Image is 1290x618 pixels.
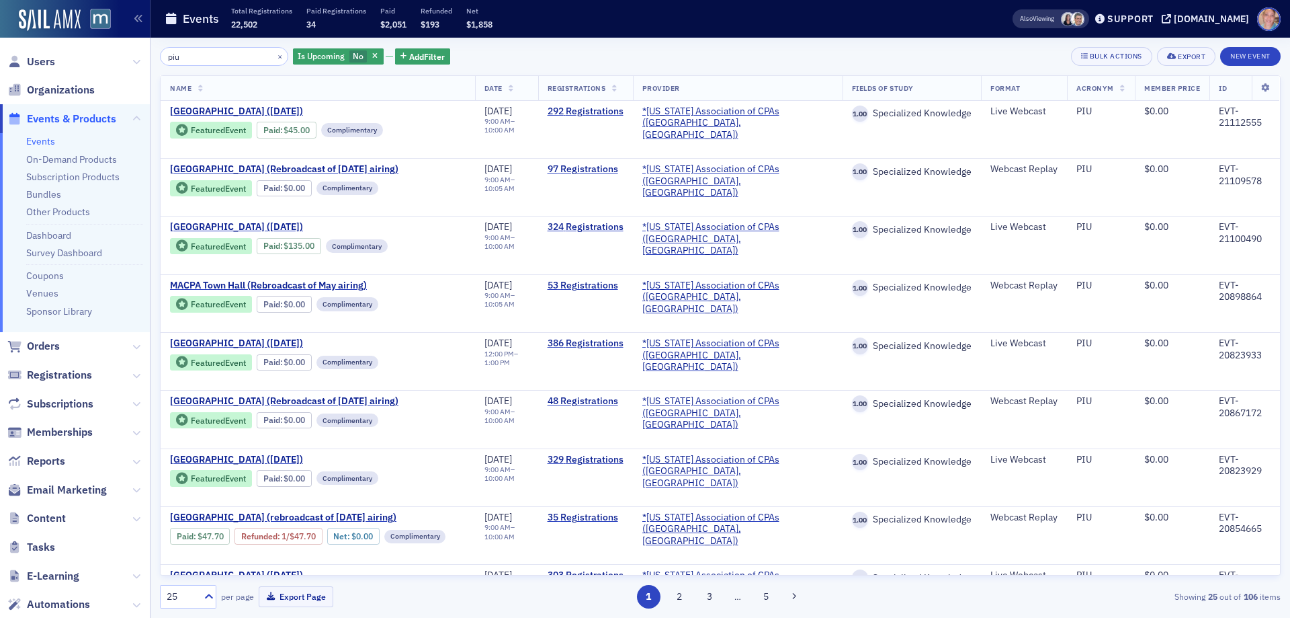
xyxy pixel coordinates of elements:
a: MACPA Town Hall (Rebroadcast of May airing) [170,280,466,292]
div: Webcast Replay [990,280,1058,292]
span: $0.00 [1144,279,1168,291]
span: E-Learning [27,569,79,584]
span: *Maryland Association of CPAs (Timonium, MD) [642,163,833,199]
span: Viewing [1020,14,1054,24]
span: 1.00 [852,163,869,180]
time: 9:00 AM [484,291,511,300]
a: 35 Registrations [548,512,623,524]
a: Paid [263,241,280,251]
div: Featured Event [170,122,252,139]
div: – [484,291,529,309]
time: 9:00 AM [484,175,511,184]
span: : [263,299,284,309]
a: *[US_STATE] Association of CPAs ([GEOGRAPHIC_DATA], [GEOGRAPHIC_DATA]) [642,163,833,199]
span: *Maryland Association of CPAs (Timonium, MD) [642,454,833,490]
span: $0.00 [351,531,373,541]
div: Featured Event [170,238,252,255]
span: [DATE] [484,163,512,175]
div: Complimentary [316,471,378,485]
a: Orders [7,339,60,354]
button: [DOMAIN_NAME] [1162,14,1254,24]
time: 10:00 AM [484,416,515,425]
span: [DATE] [484,105,512,117]
div: Featured Event [191,126,246,134]
div: Complimentary [316,414,378,427]
span: Specialized Knowledge [868,340,972,352]
span: $0.00 [1144,105,1168,117]
span: MACPA Town Hall (Rebroadcast of July 2025 airing) [170,163,398,176]
div: PIU [1076,221,1125,233]
span: MACPA Town Hall (Rebroadcast of April 2025 airing) [170,395,398,408]
span: Orders [27,339,60,354]
img: SailAMX [90,9,111,30]
button: AddFilter [395,48,450,65]
span: 34 [306,19,316,30]
span: *Maryland Association of CPAs (Timonium, MD) [642,570,833,605]
div: EVT-21112555 [1219,106,1271,129]
span: [DATE] [484,337,512,349]
div: Bulk Actions [1090,52,1142,60]
div: PIU [1076,570,1125,582]
span: [DATE] [484,279,512,291]
div: Complimentary [316,182,378,195]
span: $0.00 [284,473,305,484]
div: Featured Event [191,301,246,308]
span: Automations [27,597,90,612]
span: *Maryland Association of CPAs (Timonium, MD) [642,338,833,373]
a: Subscription Products [26,171,120,183]
span: : [263,357,284,367]
div: PIU [1076,512,1125,524]
span: 1.00 [852,395,869,412]
div: Featured Event [170,470,252,487]
span: : [263,415,284,425]
a: Events & Products [7,112,116,126]
a: *[US_STATE] Association of CPAs ([GEOGRAPHIC_DATA], [GEOGRAPHIC_DATA]) [642,221,833,257]
a: 97 Registrations [548,163,623,176]
div: EVT-20823929 [1219,454,1271,477]
div: Featured Event [170,296,252,313]
span: $0.00 [1144,511,1168,523]
span: 1.00 [852,106,869,122]
div: Webcast Replay [990,395,1058,408]
div: Paid: 36 - $4770 [170,528,230,544]
button: 1 [637,585,660,609]
span: Reports [27,454,65,469]
a: 329 Registrations [548,454,623,466]
div: Complimentary [316,297,378,311]
span: 1.00 [852,221,869,238]
div: PIU [1076,338,1125,350]
a: Events [26,135,55,147]
a: [GEOGRAPHIC_DATA] ([DATE]) [170,570,466,582]
span: Specialized Knowledge [868,514,972,526]
span: $0.00 [284,415,305,425]
span: [DATE] [484,221,512,233]
a: Paid [263,415,280,425]
p: Paid [380,6,406,15]
div: Webcast Replay [990,163,1058,176]
span: 22,502 [231,19,257,30]
a: Subscriptions [7,397,93,412]
div: Paid: 389 - $0 [257,354,312,371]
span: Provider [642,83,680,93]
div: EVT-20867172 [1219,395,1271,419]
div: 25 [167,590,196,604]
div: Showing out of items [916,590,1281,603]
span: Email Marketing [27,483,107,498]
p: Total Registrations [231,6,292,15]
a: Reports [7,454,65,469]
span: 1.00 [852,454,869,471]
span: MACPA Town Hall (Rebroadcast of May airing) [170,280,396,292]
span: *Maryland Association of CPAs (Timonium, MD) [642,106,833,141]
button: Bulk Actions [1071,47,1152,66]
img: SailAMX [19,9,81,31]
div: No [293,48,384,65]
span: Specialized Knowledge [868,224,972,236]
button: 5 [755,585,778,609]
div: Featured Event [191,475,246,482]
span: $0.00 [1144,337,1168,349]
a: 324 Registrations [548,221,623,233]
time: 10:05 AM [484,299,515,309]
span: $0.00 [284,299,305,309]
div: Paid: 332 - $0 [257,470,312,486]
div: Featured Event [191,185,246,192]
